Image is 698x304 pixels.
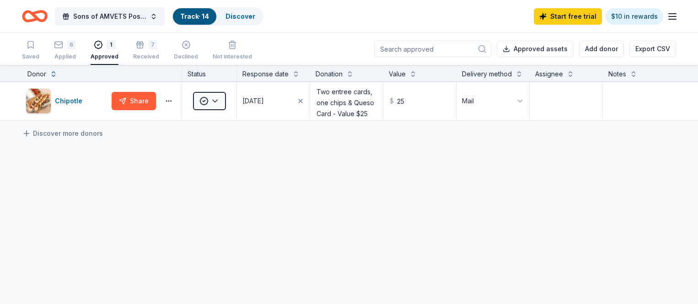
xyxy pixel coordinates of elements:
[226,12,255,20] a: Discover
[242,69,289,80] div: Response date
[311,83,382,119] textarea: Two entree cards, one chips & Queso Card - Value $25
[133,53,159,60] div: Received
[174,53,198,60] div: Declined
[174,37,198,65] button: Declined
[27,69,46,80] div: Donor
[606,8,663,25] a: $10 in rewards
[172,7,263,26] button: Track· 14Discover
[182,65,237,81] div: Status
[462,69,512,80] div: Delivery method
[213,37,252,65] button: Not interested
[237,82,310,120] button: [DATE]
[608,69,626,80] div: Notes
[535,69,563,80] div: Assignee
[91,37,118,65] button: 1Approved
[22,53,39,60] div: Saved
[54,53,76,60] div: Applied
[22,5,48,27] a: Home
[242,96,264,107] div: [DATE]
[180,12,209,20] a: Track· 14
[213,53,252,60] div: Not interested
[22,128,103,139] a: Discover more donors
[112,92,156,110] button: Share
[148,40,157,49] div: 7
[55,96,86,107] div: Chipotle
[55,7,165,26] button: Sons of AMVETS Post 99 Car show 2025
[579,41,624,57] button: Add donor
[107,40,116,49] div: 1
[497,41,574,57] button: Approved assets
[26,89,51,113] img: Image for Chipotle
[91,53,118,60] div: Approved
[133,37,159,65] button: 7Received
[54,37,76,65] button: 6Applied
[374,41,491,57] input: Search approved
[629,41,676,57] button: Export CSV
[26,88,108,114] button: Image for ChipotleChipotle
[67,40,76,49] div: 6
[22,37,39,65] button: Saved
[73,11,146,22] span: Sons of AMVETS Post 99 Car show 2025
[389,69,406,80] div: Value
[316,69,343,80] div: Donation
[534,8,602,25] a: Start free trial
